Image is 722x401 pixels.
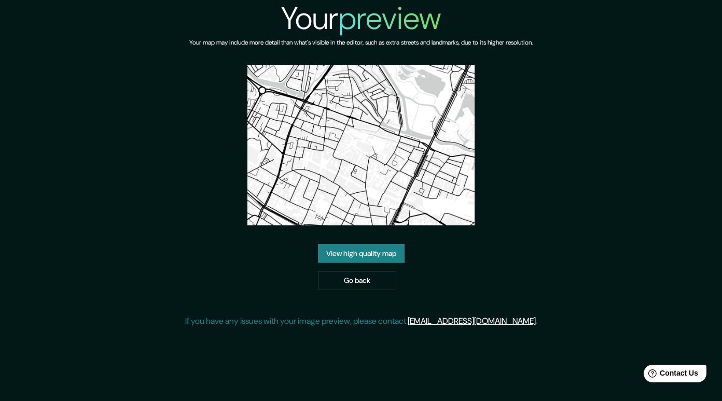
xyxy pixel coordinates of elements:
[185,315,537,327] p: If you have any issues with your image preview, please contact .
[408,316,536,326] a: [EMAIL_ADDRESS][DOMAIN_NAME]
[318,244,405,263] a: View high quality map
[318,271,396,290] a: Go back
[247,65,474,225] img: created-map-preview
[630,361,711,390] iframe: Help widget launcher
[189,37,533,48] h6: Your map may include more detail than what's visible in the editor, such as extra streets and lan...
